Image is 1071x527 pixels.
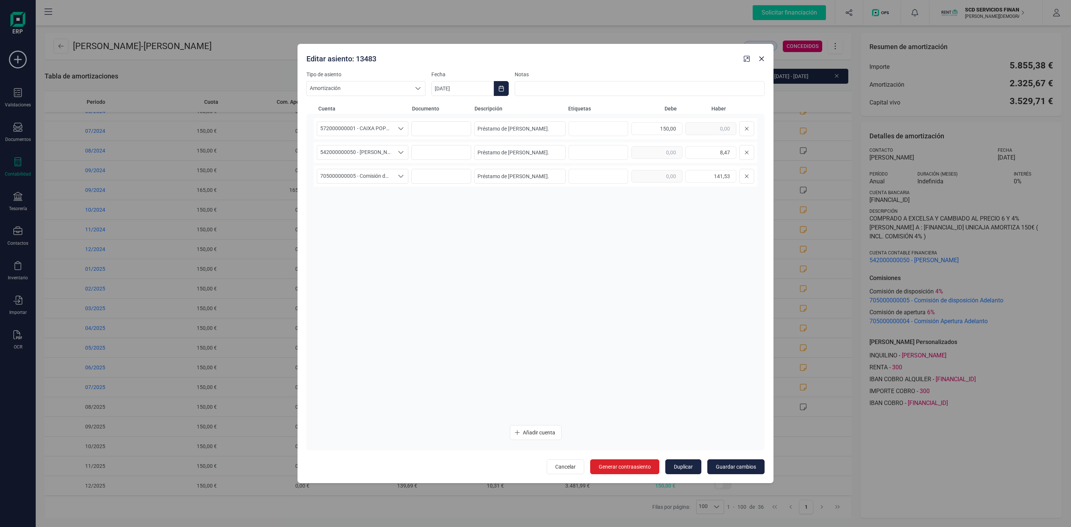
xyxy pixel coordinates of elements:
input: 0,00 [685,122,736,135]
button: Duplicar [665,459,701,474]
span: Cuenta [318,105,409,112]
span: Haber [680,105,726,112]
div: Seleccione una cuenta [394,122,408,136]
input: 0,00 [631,146,682,159]
span: Generar contraasiento [599,463,651,470]
span: 572000000001 - CAIXA POPULAR-CAIXA RURAL, S.C.C.V. [317,122,394,136]
button: Generar contraasiento [590,459,659,474]
span: Debe [631,105,677,112]
span: Amortización [307,81,411,96]
button: Guardar cambios [707,459,765,474]
span: Duplicar [674,463,693,470]
div: Seleccione una cuenta [394,145,408,160]
input: 0,00 [631,122,682,135]
span: 542000000050 - [PERSON_NAME] [317,145,394,160]
input: 0,00 [685,170,736,183]
span: 705000000005 - Comisión de disposición Adelanto [317,169,394,183]
input: 0,00 [685,146,736,159]
span: Guardar cambios [716,463,756,470]
button: Cancelar [547,459,584,474]
label: Tipo de asiento [306,71,425,78]
button: Añadir cuenta [510,425,562,440]
div: Seleccione una cuenta [394,169,408,183]
span: Documento [412,105,472,112]
button: Choose Date [494,81,509,96]
span: Etiquetas [568,105,628,112]
span: Descripción [475,105,565,112]
label: Notas [515,71,765,78]
span: Cancelar [555,463,576,470]
label: Fecha [431,71,509,78]
input: 0,00 [631,170,682,183]
div: Editar asiento: 13483 [303,51,741,64]
span: Añadir cuenta [523,429,555,436]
